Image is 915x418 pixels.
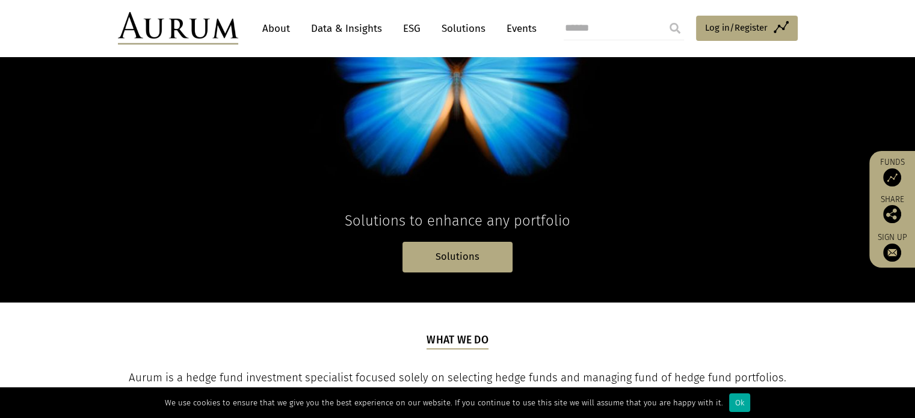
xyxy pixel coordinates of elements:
[129,371,786,402] span: Aurum is a hedge fund investment specialist focused solely on selecting hedge funds and managing ...
[397,17,427,40] a: ESG
[729,393,750,412] div: Ok
[875,195,909,223] div: Share
[256,17,296,40] a: About
[436,17,491,40] a: Solutions
[118,12,238,45] img: Aurum
[883,205,901,223] img: Share this post
[875,157,909,186] a: Funds
[305,17,388,40] a: Data & Insights
[402,242,513,272] a: Solutions
[663,16,687,40] input: Submit
[883,168,901,186] img: Access Funds
[705,20,768,35] span: Log in/Register
[696,16,798,41] a: Log in/Register
[345,212,570,229] span: Solutions to enhance any portfolio
[501,17,537,40] a: Events
[427,333,488,349] h5: What we do
[875,232,909,262] a: Sign up
[883,244,901,262] img: Sign up to our newsletter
